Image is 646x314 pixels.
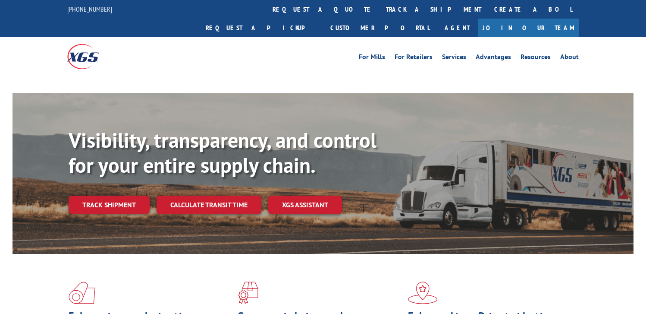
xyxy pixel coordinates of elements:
[199,19,324,37] a: Request a pickup
[560,54,579,63] a: About
[69,127,376,178] b: Visibility, transparency, and control for your entire supply chain.
[476,54,511,63] a: Advantages
[442,54,466,63] a: Services
[238,282,258,304] img: xgs-icon-focused-on-flooring-red
[359,54,385,63] a: For Mills
[69,196,150,214] a: Track shipment
[69,282,95,304] img: xgs-icon-total-supply-chain-intelligence-red
[521,54,551,63] a: Resources
[268,196,342,214] a: XGS ASSISTANT
[478,19,579,37] a: Join Our Team
[157,196,261,214] a: Calculate transit time
[324,19,436,37] a: Customer Portal
[67,5,112,13] a: [PHONE_NUMBER]
[408,282,438,304] img: xgs-icon-flagship-distribution-model-red
[436,19,478,37] a: Agent
[395,54,433,63] a: For Retailers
